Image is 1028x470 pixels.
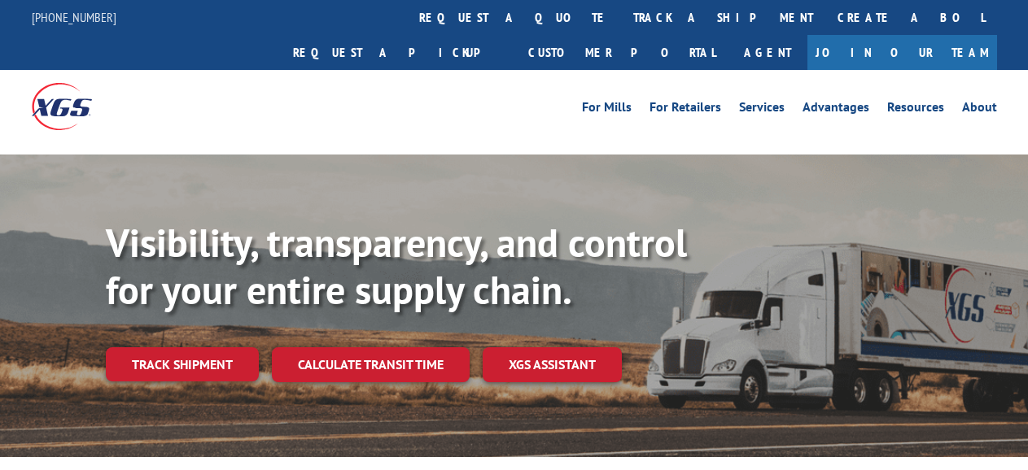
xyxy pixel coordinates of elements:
[516,35,728,70] a: Customer Portal
[650,101,721,119] a: For Retailers
[739,101,785,119] a: Services
[106,347,259,381] a: Track shipment
[281,35,516,70] a: Request a pickup
[272,347,470,382] a: Calculate transit time
[962,101,997,119] a: About
[803,101,869,119] a: Advantages
[582,101,632,119] a: For Mills
[106,217,687,315] b: Visibility, transparency, and control for your entire supply chain.
[32,9,116,25] a: [PHONE_NUMBER]
[807,35,997,70] a: Join Our Team
[728,35,807,70] a: Agent
[483,347,622,382] a: XGS ASSISTANT
[887,101,944,119] a: Resources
